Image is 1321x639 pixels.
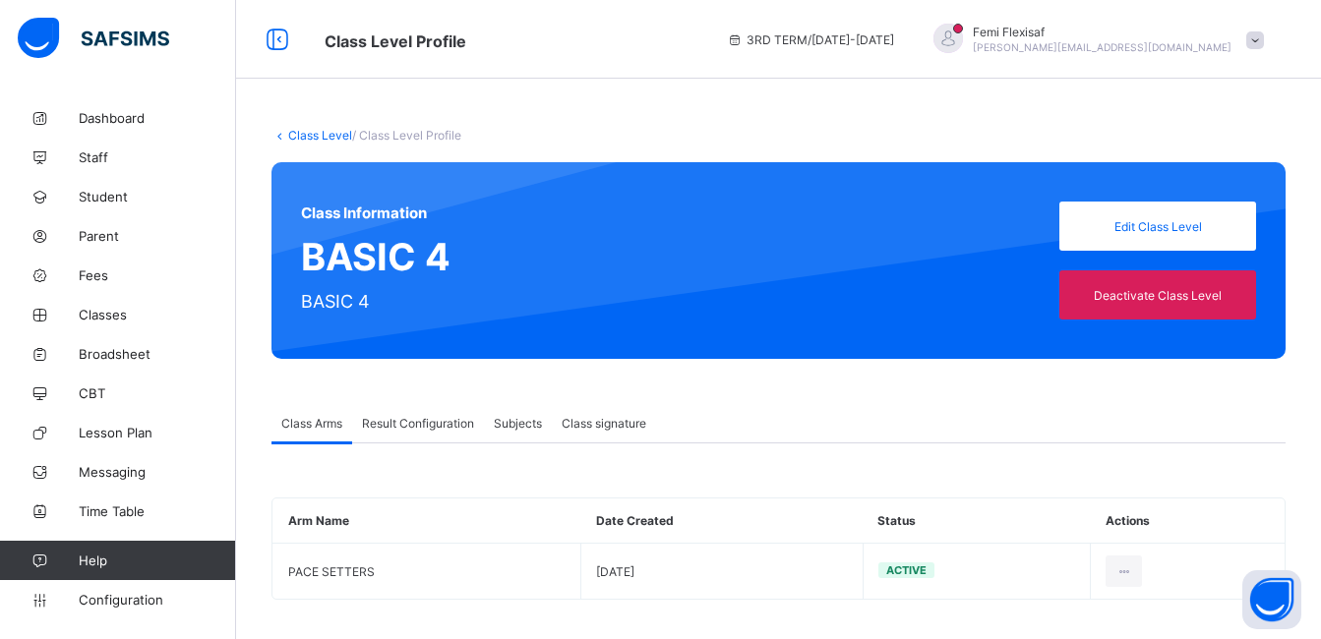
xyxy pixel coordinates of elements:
button: Open asap [1242,570,1301,629]
span: Configuration [79,592,235,608]
span: Subjects [494,416,542,431]
span: Class signature [562,416,646,431]
span: Fees [79,267,236,283]
span: Class Arms [281,416,342,431]
td: PACE SETTERS [273,544,581,600]
span: Result Configuration [362,416,474,431]
img: safsims [18,18,169,59]
span: Active [886,563,927,577]
span: Student [79,189,236,204]
th: Date Created [581,498,864,544]
span: Deactivate Class Level [1074,288,1241,303]
span: Lesson Plan [79,425,236,440]
span: Dashboard [79,110,236,126]
span: [PERSON_NAME][EMAIL_ADDRESS][DOMAIN_NAME] [973,41,1231,53]
th: Actions [1091,498,1285,544]
a: Class Level [288,128,352,143]
span: Edit Class Level [1074,219,1241,234]
span: Broadsheet [79,346,236,362]
th: Arm Name [273,498,581,544]
div: FemiFlexisaf [914,24,1274,56]
span: CBT [79,385,236,401]
span: Help [79,552,235,568]
span: Parent [79,228,236,244]
span: Femi Flexisaf [973,25,1231,39]
span: Class Level Profile [325,31,466,51]
span: / Class Level Profile [352,128,461,143]
span: Messaging [79,464,236,480]
span: Time Table [79,503,236,519]
span: Classes [79,307,236,322]
th: Status [863,498,1090,544]
span: Staff [79,149,236,165]
span: session/term information [727,32,894,47]
td: [DATE] [581,544,864,600]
